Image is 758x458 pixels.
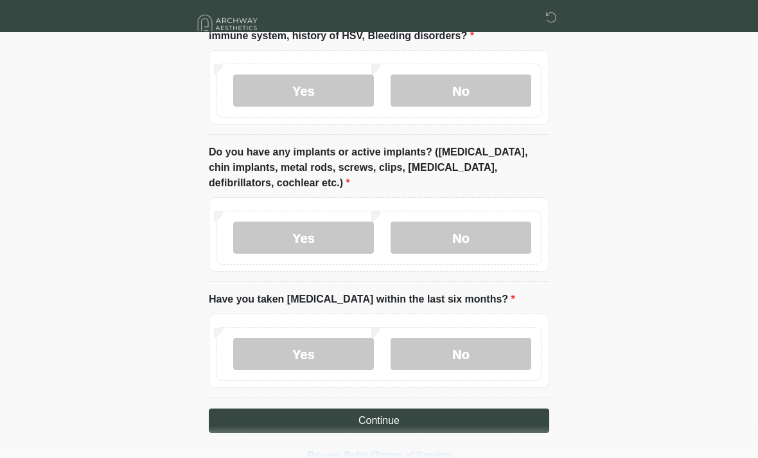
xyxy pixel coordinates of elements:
[209,145,549,191] label: Do you have any implants or active implants? ([MEDICAL_DATA], chin implants, metal rods, screws, ...
[233,338,374,370] label: Yes
[196,10,260,36] img: Archway Aesthetics Logo
[391,338,531,370] label: No
[391,222,531,254] label: No
[233,222,374,254] label: Yes
[391,75,531,107] label: No
[209,409,549,433] button: Continue
[209,292,515,307] label: Have you taken [MEDICAL_DATA] within the last six months?
[233,75,374,107] label: Yes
